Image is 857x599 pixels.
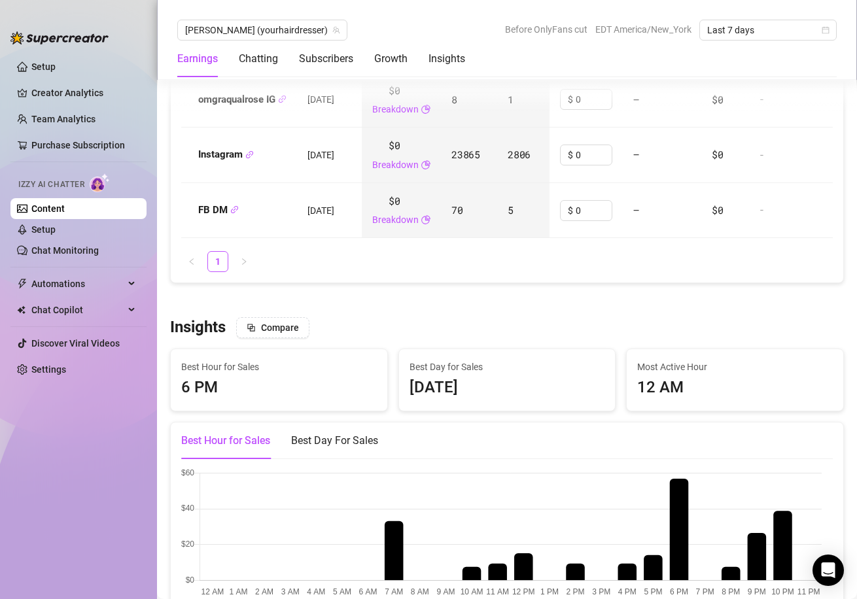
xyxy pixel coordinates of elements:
a: Breakdown [372,102,419,116]
span: $0 [712,148,723,161]
span: pie-chart [421,158,430,172]
span: — [633,203,639,216]
span: Raqual (yourhairdresser) [185,20,340,40]
span: 2806 [508,148,531,161]
button: Copy Link [245,150,254,160]
div: - [760,204,818,216]
span: left [188,258,196,265]
span: [DATE] [307,150,334,160]
span: Best Hour for Sales [181,360,377,374]
li: Previous Page [181,251,202,272]
span: $0 [389,138,400,154]
span: 70 [451,203,463,216]
div: Best Day For Sales [291,433,378,449]
div: Earnings [177,51,218,67]
img: logo-BBDzfeDw.svg [10,31,109,44]
span: Izzy AI Chatter [18,179,84,191]
span: pie-chart [421,213,430,227]
div: Insights [428,51,465,67]
button: Copy Link [230,205,239,215]
a: Setup [31,224,56,235]
div: Chatting [239,51,278,67]
span: right [240,258,248,265]
span: Automations [31,273,124,294]
span: thunderbolt [17,279,27,289]
strong: Instagram [198,148,254,160]
span: 5 [508,203,514,216]
li: Next Page [234,251,254,272]
span: [DATE] [307,205,334,216]
a: Creator Analytics [31,82,136,103]
div: 12 AM [637,375,833,400]
img: Chat Copilot [17,305,26,315]
strong: omgraqualrose IG [198,94,287,105]
strong: FB DM [198,204,239,216]
span: [DATE] [307,94,334,105]
input: Enter cost [576,201,612,220]
input: Enter cost [576,145,612,165]
span: 8 [451,93,457,106]
span: $0 [712,93,723,106]
span: link [230,205,239,214]
button: Copy Link [278,95,287,105]
button: right [234,251,254,272]
span: Last 7 days [707,20,829,40]
input: Enter cost [576,90,612,109]
span: 1 [508,93,514,106]
span: Chat Copilot [31,299,124,320]
span: $0 [389,194,400,209]
a: Team Analytics [31,114,96,124]
div: [DATE] [410,375,605,400]
span: Compare [261,322,299,333]
span: calendar [822,26,830,34]
div: Subscribers [299,51,353,67]
button: left [181,251,202,272]
span: link [245,150,254,159]
span: Best Day for Sales [410,360,605,374]
span: Most Active Hour [637,360,833,374]
span: block [247,323,256,332]
h3: Insights [170,317,226,338]
span: $0 [712,203,723,216]
span: team [332,26,340,34]
a: Chat Monitoring [31,245,99,256]
button: Compare [236,317,309,338]
span: $0 [389,83,400,99]
div: Best Hour for Sales [181,433,270,449]
img: AI Chatter [90,173,110,192]
div: 6 PM [181,375,377,400]
span: link [278,95,287,103]
span: Before OnlyFans cut [505,20,587,39]
li: 1 [207,251,228,272]
div: Open Intercom Messenger [813,555,844,586]
span: EDT America/New_York [595,20,691,39]
a: Discover Viral Videos [31,338,120,349]
span: — [633,93,639,106]
div: Growth [374,51,408,67]
span: pie-chart [421,102,430,116]
a: Purchase Subscription [31,135,136,156]
span: — [633,148,639,161]
div: - [760,149,818,161]
a: Breakdown [372,158,419,172]
a: Breakdown [372,213,419,227]
a: 1 [208,252,228,271]
span: 23865 [451,148,480,161]
a: Setup [31,61,56,72]
div: - [760,94,818,105]
a: Content [31,203,65,214]
a: Settings [31,364,66,375]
